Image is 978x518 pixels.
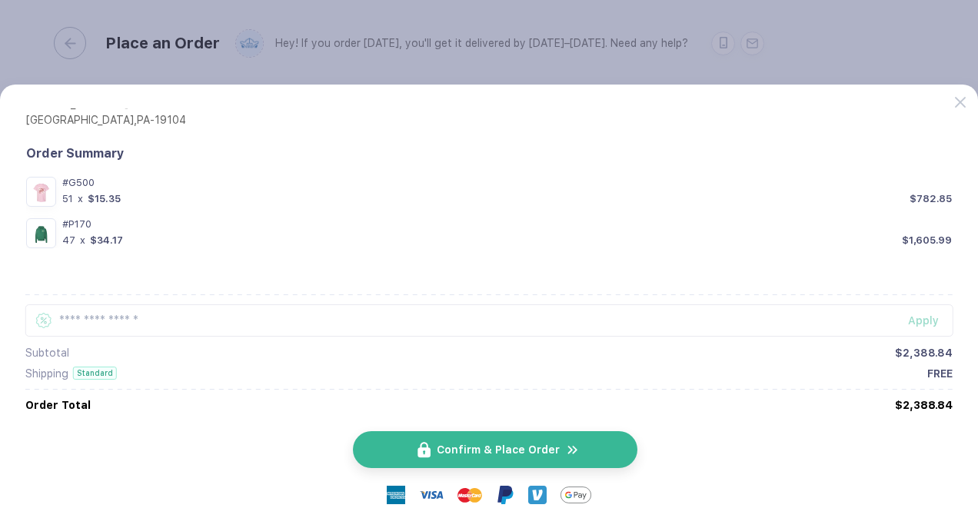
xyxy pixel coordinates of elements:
[457,483,482,507] img: master-card
[73,367,117,380] div: Standard
[62,177,952,188] div: #G500
[437,443,560,456] span: Confirm & Place Order
[25,399,91,411] div: Order Total
[62,234,75,246] div: 47
[895,399,953,411] div: $2,388.84
[927,367,953,380] div: FREE
[387,486,405,504] img: express
[561,480,591,510] img: GPay
[62,193,73,204] div: 51
[417,442,431,458] img: icon
[88,193,121,204] div: $15.35
[90,234,123,246] div: $34.17
[30,222,52,244] img: c73db4bf-a322-4669-8908-baf997514aa1_nt_front_1756920849493.jpg
[353,431,637,468] button: iconConfirm & Place Ordericon
[26,114,186,130] div: [GEOGRAPHIC_DATA] , PA - 19104
[566,443,580,457] img: icon
[78,234,87,246] div: x
[889,304,953,337] button: Apply
[25,347,69,359] div: Subtotal
[25,367,68,380] div: Shipping
[910,193,952,204] div: $782.85
[26,146,952,161] div: Order Summary
[908,314,953,327] div: Apply
[419,483,444,507] img: visa
[902,234,952,246] div: $1,605.99
[30,181,52,203] img: dce6d5dc-e4f6-48e2-9978-6a937511b1b6_nt_front_1756979593546.jpg
[895,347,953,359] div: $2,388.84
[496,486,514,504] img: Paypal
[528,486,547,504] img: Venmo
[62,218,952,230] div: #P170
[76,193,85,204] div: x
